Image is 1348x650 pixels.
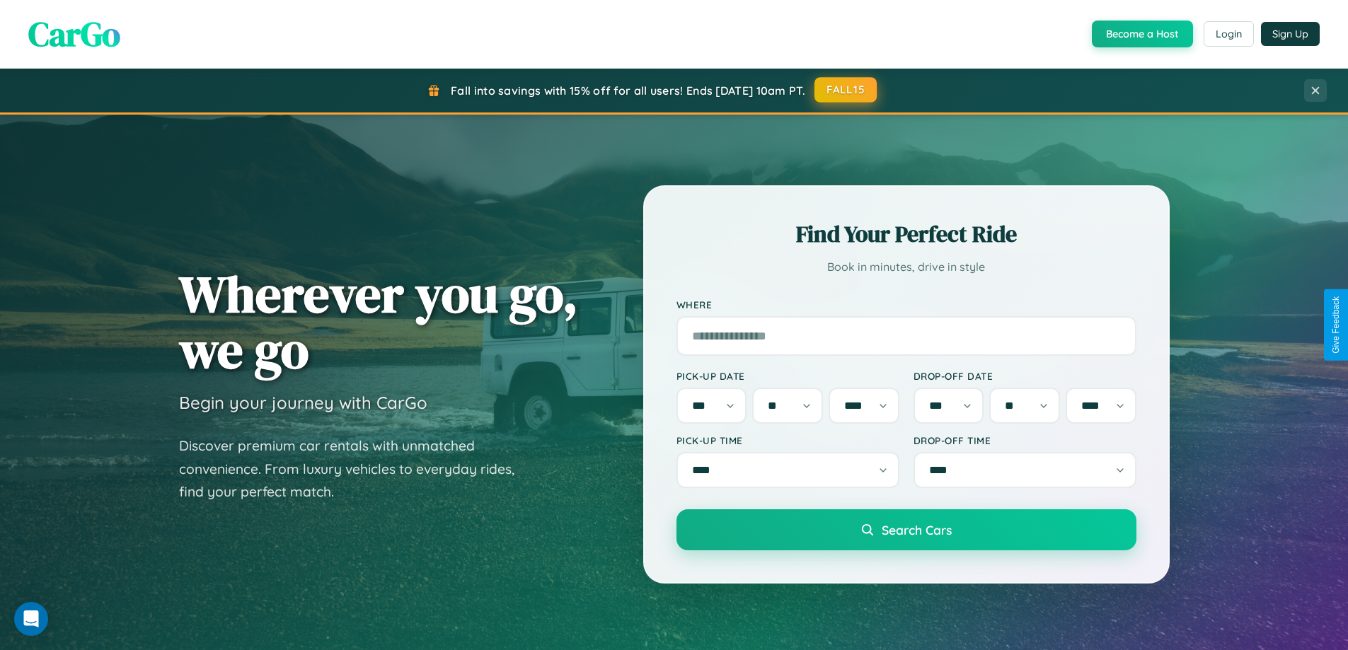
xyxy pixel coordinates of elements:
h2: Find Your Perfect Ride [676,219,1136,250]
button: Become a Host [1092,21,1193,47]
button: Search Cars [676,509,1136,550]
h3: Begin your journey with CarGo [179,392,427,413]
p: Book in minutes, drive in style [676,257,1136,277]
label: Drop-off Time [914,434,1136,446]
div: Give Feedback [1331,296,1341,354]
label: Where [676,298,1136,311]
button: Sign Up [1261,22,1320,46]
span: Search Cars [882,522,952,538]
label: Drop-off Date [914,370,1136,382]
label: Pick-up Time [676,434,899,446]
label: Pick-up Date [676,370,899,382]
div: Open Intercom Messenger [14,602,48,636]
h1: Wherever you go, we go [179,266,578,378]
span: CarGo [28,11,120,57]
button: Login [1204,21,1254,47]
p: Discover premium car rentals with unmatched convenience. From luxury vehicles to everyday rides, ... [179,434,533,504]
button: FALL15 [814,77,877,103]
span: Fall into savings with 15% off for all users! Ends [DATE] 10am PT. [451,83,805,98]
